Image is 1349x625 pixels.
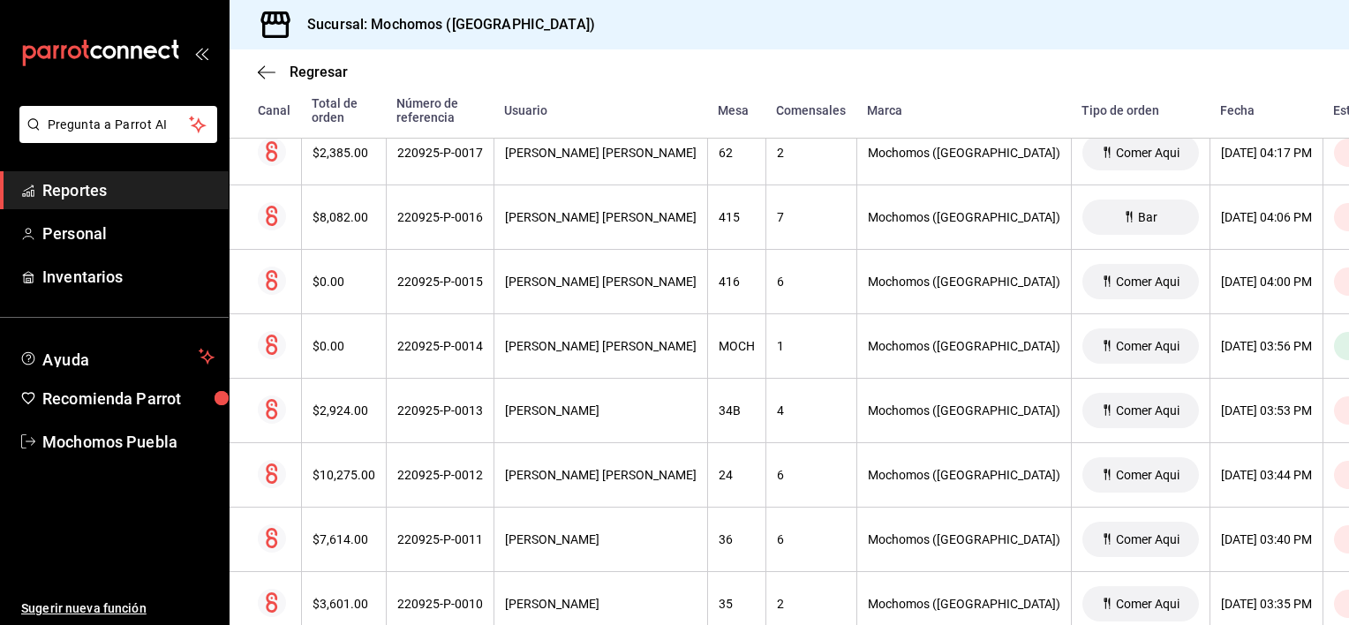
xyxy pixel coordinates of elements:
div: 416 [719,275,755,289]
div: [PERSON_NAME] [PERSON_NAME] [505,468,697,482]
a: Pregunta a Parrot AI [12,128,217,147]
div: Mesa [718,103,755,117]
span: Comer Aqui [1109,597,1187,611]
div: Mochomos ([GEOGRAPHIC_DATA]) [868,210,1060,224]
div: [PERSON_NAME] [PERSON_NAME] [505,210,697,224]
div: Tipo de orden [1081,103,1199,117]
div: [PERSON_NAME] [505,403,697,418]
span: Comer Aqui [1109,468,1187,482]
div: 35 [719,597,755,611]
div: Mochomos ([GEOGRAPHIC_DATA]) [868,532,1060,546]
div: Mochomos ([GEOGRAPHIC_DATA]) [868,468,1060,482]
div: Número de referencia [396,96,483,124]
div: 7 [777,210,846,224]
div: Comensales [776,103,846,117]
div: 6 [777,532,846,546]
div: $0.00 [313,275,375,289]
div: [DATE] 03:56 PM [1221,339,1312,353]
div: $8,082.00 [313,210,375,224]
div: Fecha [1220,103,1312,117]
span: Mochomos Puebla [42,430,215,454]
span: Reportes [42,178,215,202]
div: Mochomos ([GEOGRAPHIC_DATA]) [868,339,1060,353]
div: 2 [777,597,846,611]
div: Marca [867,103,1060,117]
div: [DATE] 03:40 PM [1221,532,1312,546]
div: Mochomos ([GEOGRAPHIC_DATA]) [868,146,1060,160]
div: 415 [719,210,755,224]
div: 220925-P-0011 [397,532,483,546]
div: $3,601.00 [313,597,375,611]
div: $2,385.00 [313,146,375,160]
div: 220925-P-0014 [397,339,483,353]
button: Regresar [258,64,348,80]
h3: Sucursal: Mochomos ([GEOGRAPHIC_DATA]) [293,14,595,35]
div: 36 [719,532,755,546]
div: 220925-P-0010 [397,597,483,611]
span: Comer Aqui [1109,275,1187,289]
span: Sugerir nueva función [21,599,215,618]
div: [PERSON_NAME] [PERSON_NAME] [505,146,697,160]
div: [DATE] 04:17 PM [1221,146,1312,160]
div: [DATE] 03:35 PM [1221,597,1312,611]
div: $7,614.00 [313,532,375,546]
span: Comer Aqui [1109,339,1187,353]
span: Inventarios [42,265,215,289]
div: Usuario [504,103,697,117]
span: Comer Aqui [1109,532,1187,546]
div: 220925-P-0015 [397,275,483,289]
div: [DATE] 04:00 PM [1221,275,1312,289]
div: 6 [777,275,846,289]
div: [PERSON_NAME] [PERSON_NAME] [505,339,697,353]
button: open_drawer_menu [194,46,208,60]
div: 220925-P-0017 [397,146,483,160]
button: Pregunta a Parrot AI [19,106,217,143]
span: Comer Aqui [1109,146,1187,160]
div: Mochomos ([GEOGRAPHIC_DATA]) [868,403,1060,418]
div: 4 [777,403,846,418]
div: 34B [719,403,755,418]
div: Mochomos ([GEOGRAPHIC_DATA]) [868,597,1060,611]
div: Canal [258,103,290,117]
div: 220925-P-0012 [397,468,483,482]
div: [DATE] 03:44 PM [1221,468,1312,482]
div: 24 [719,468,755,482]
div: 62 [719,146,755,160]
div: [PERSON_NAME] [PERSON_NAME] [505,275,697,289]
div: 220925-P-0013 [397,403,483,418]
span: Bar [1131,210,1164,224]
div: [DATE] 04:06 PM [1221,210,1312,224]
div: 2 [777,146,846,160]
div: Total de orden [312,96,375,124]
div: $2,924.00 [313,403,375,418]
div: [PERSON_NAME] [505,532,697,546]
div: MOCH [719,339,755,353]
div: $10,275.00 [313,468,375,482]
span: Recomienda Parrot [42,387,215,410]
span: Ayuda [42,346,192,367]
div: 1 [777,339,846,353]
span: Pregunta a Parrot AI [48,116,190,134]
div: $0.00 [313,339,375,353]
div: 6 [777,468,846,482]
div: Mochomos ([GEOGRAPHIC_DATA]) [868,275,1060,289]
span: Regresar [290,64,348,80]
span: Personal [42,222,215,245]
div: [DATE] 03:53 PM [1221,403,1312,418]
div: [PERSON_NAME] [505,597,697,611]
div: 220925-P-0016 [397,210,483,224]
span: Comer Aqui [1109,403,1187,418]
